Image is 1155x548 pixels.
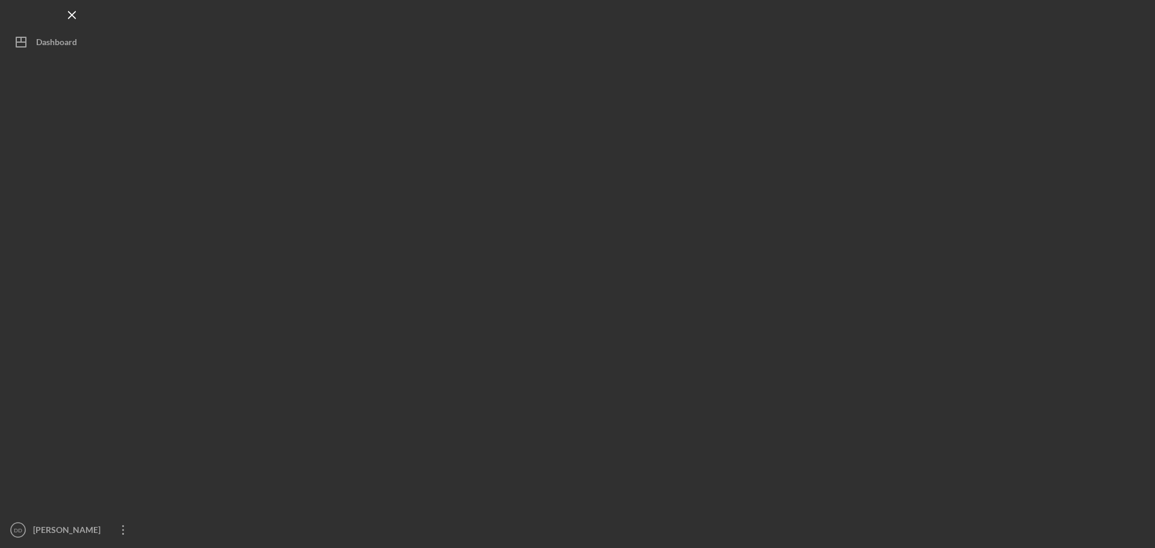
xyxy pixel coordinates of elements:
[30,518,108,545] div: [PERSON_NAME]
[14,527,22,534] text: DD
[6,30,138,54] button: Dashboard
[6,518,138,542] button: DD[PERSON_NAME]
[36,30,77,57] div: Dashboard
